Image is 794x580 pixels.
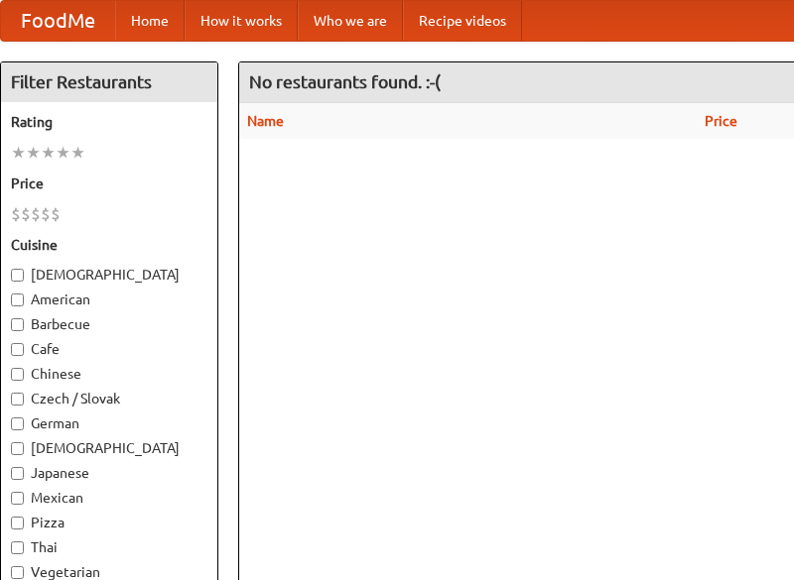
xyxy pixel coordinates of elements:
h4: Filter Restaurants [1,62,217,102]
li: ★ [26,142,41,164]
li: $ [51,203,61,225]
a: Who we are [298,1,403,41]
a: How it works [185,1,298,41]
label: Barbecue [11,314,207,334]
input: [DEMOGRAPHIC_DATA] [11,442,24,455]
li: ★ [41,142,56,164]
input: [DEMOGRAPHIC_DATA] [11,269,24,282]
label: Thai [11,537,207,557]
a: Price [705,113,737,129]
li: ★ [70,142,85,164]
h5: Cuisine [11,235,207,255]
a: Name [247,113,284,129]
input: Thai [11,541,24,554]
li: $ [31,203,41,225]
a: Recipe videos [403,1,522,41]
label: [DEMOGRAPHIC_DATA] [11,438,207,458]
ng-pluralize: No restaurants found. :-( [249,72,441,91]
input: German [11,417,24,430]
label: Cafe [11,339,207,359]
label: Japanese [11,463,207,483]
input: Pizza [11,517,24,529]
h5: Rating [11,112,207,132]
a: Home [115,1,185,41]
a: FoodMe [1,1,115,41]
input: Barbecue [11,318,24,331]
li: $ [11,203,21,225]
label: German [11,413,207,433]
li: ★ [11,142,26,164]
input: American [11,293,24,306]
label: Pizza [11,513,207,532]
label: Mexican [11,488,207,508]
label: [DEMOGRAPHIC_DATA] [11,265,207,285]
li: $ [21,203,31,225]
h5: Price [11,174,207,193]
li: ★ [56,142,70,164]
input: Vegetarian [11,566,24,579]
input: Czech / Slovak [11,393,24,406]
label: Chinese [11,364,207,384]
li: $ [41,203,51,225]
input: Chinese [11,368,24,381]
input: Japanese [11,467,24,480]
label: American [11,290,207,309]
label: Czech / Slovak [11,389,207,408]
input: Mexican [11,492,24,505]
input: Cafe [11,343,24,356]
